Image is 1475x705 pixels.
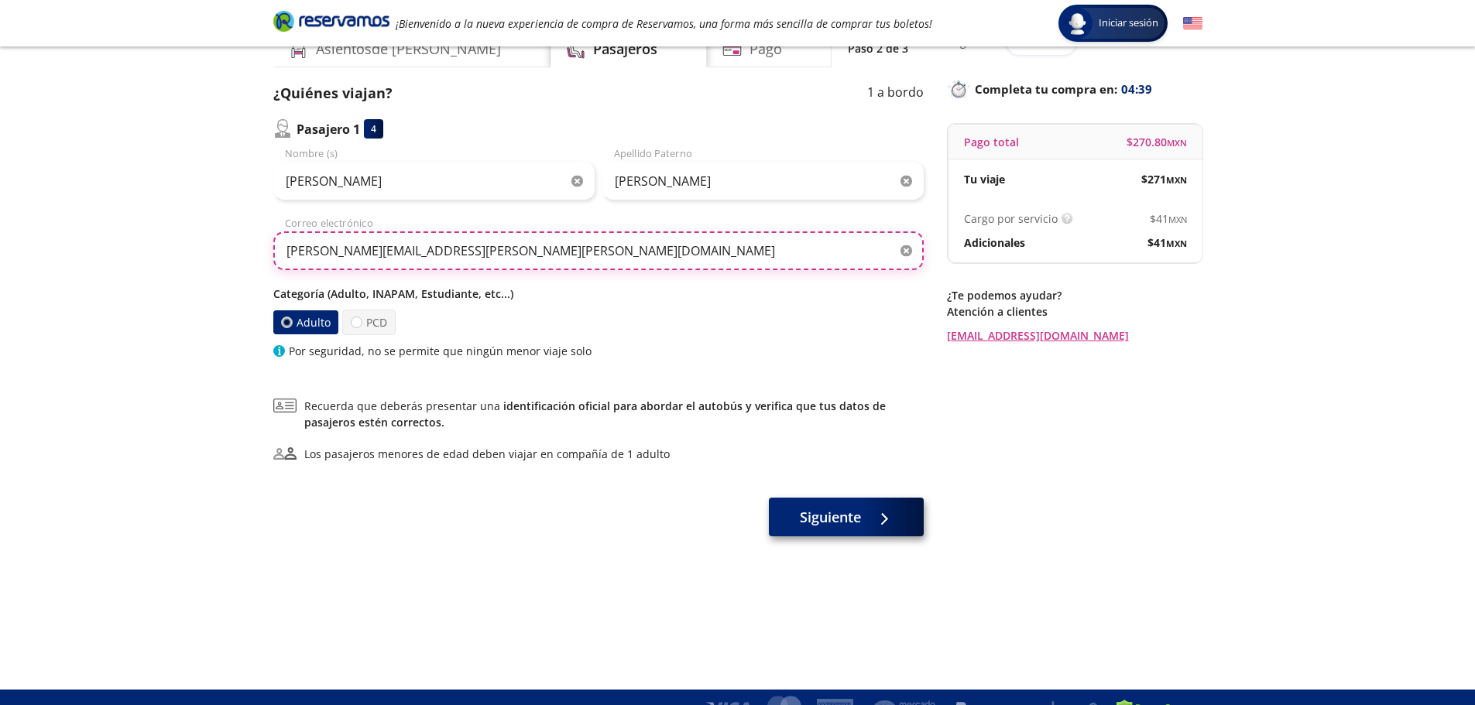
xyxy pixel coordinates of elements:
[304,446,670,462] div: Los pasajeros menores de edad deben viajar en compañía de 1 adulto
[964,234,1025,251] p: Adicionales
[964,171,1005,187] p: Tu viaje
[1166,238,1187,249] small: MXN
[602,162,924,200] input: Apellido Paterno
[273,83,393,104] p: ¿Quiénes viajan?
[364,119,383,139] div: 4
[1093,15,1165,31] span: Iniciar sesión
[769,498,924,536] button: Siguiente
[593,39,657,60] h4: Pasajeros
[273,286,924,302] p: Categoría (Adulto, INAPAM, Estudiante, etc...)
[1147,234,1187,251] span: $ 41
[273,9,389,37] a: Brand Logo
[273,162,595,200] input: Nombre (s)
[273,9,389,33] i: Brand Logo
[1166,174,1187,186] small: MXN
[304,399,886,430] a: identificación oficial para abordar el autobús y verifica que tus datos de pasajeros estén correc...
[1167,137,1187,149] small: MXN
[316,39,501,60] h4: Asientos de [PERSON_NAME]
[289,343,592,359] p: Por seguridad, no se permite que ningún menor viaje solo
[297,120,360,139] p: Pasajero 1
[1127,134,1187,150] span: $ 270.80
[273,231,924,270] input: Correo electrónico
[1121,80,1152,98] span: 04:39
[848,40,908,56] p: Paso 2 de 3
[947,327,1202,344] a: [EMAIL_ADDRESS][DOMAIN_NAME]
[800,507,861,528] span: Siguiente
[342,310,396,335] label: PCD
[1141,171,1187,187] span: $ 271
[947,303,1202,320] p: Atención a clientes
[867,83,924,104] p: 1 a bordo
[304,398,924,430] span: Recuerda que deberás presentar una
[750,39,782,60] h4: Pago
[1385,615,1460,690] iframe: Messagebird Livechat Widget
[396,16,932,31] em: ¡Bienvenido a la nueva experiencia de compra de Reservamos, una forma más sencilla de comprar tus...
[964,134,1019,150] p: Pago total
[964,210,1058,227] p: Cargo por servicio
[1183,14,1202,33] button: English
[947,78,1202,100] p: Completa tu compra en :
[272,310,340,334] label: Adulto
[1168,214,1187,225] small: MXN
[947,287,1202,303] p: ¿Te podemos ayudar?
[1150,210,1187,227] span: $ 41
